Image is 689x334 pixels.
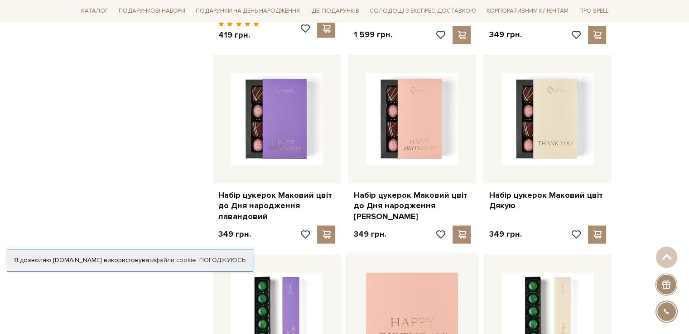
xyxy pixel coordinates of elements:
[366,4,480,19] a: Солодощі з експрес-доставкою
[489,190,606,211] a: Набір цукерок Маковий цвіт Дякую
[353,190,471,222] a: Набір цукерок Маковий цвіт до Дня народження [PERSON_NAME]
[199,256,246,264] a: Погоджуюсь
[218,190,336,222] a: Набір цукерок Маковий цвіт до Дня народження лавандовий
[7,256,253,264] div: Я дозволяю [DOMAIN_NAME] використовувати
[483,5,572,19] a: Корпоративним клієнтам
[115,5,189,19] a: Подарункові набори
[489,29,521,40] p: 349 грн.
[575,5,612,19] a: Про Spell
[192,5,304,19] a: Подарунки на День народження
[218,229,251,239] p: 349 грн.
[353,29,392,40] p: 1 599 грн.
[218,30,260,40] p: 419 грн.
[155,256,196,264] a: файли cookie
[489,229,521,239] p: 349 грн.
[307,5,363,19] a: Ідеї подарунків
[353,229,386,239] p: 349 грн.
[77,5,112,19] a: Каталог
